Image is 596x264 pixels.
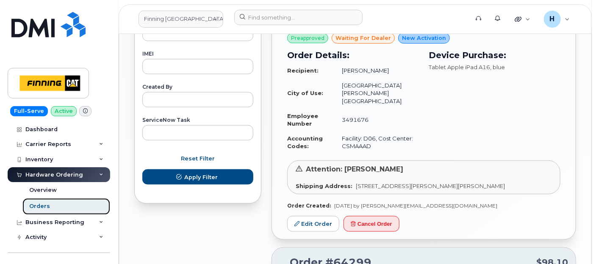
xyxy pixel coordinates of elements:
[142,118,253,123] label: ServiceNow Task
[287,90,323,96] strong: City of Use:
[287,67,319,74] strong: Recipient:
[550,14,555,24] span: H
[287,112,318,127] strong: Employee Number
[334,202,497,209] span: [DATE] by [PERSON_NAME][EMAIL_ADDRESS][DOMAIN_NAME]
[491,64,505,70] span: , blue
[142,84,253,90] label: Created By
[296,183,352,189] strong: Shipping Address:
[334,109,419,131] td: 3491676
[334,63,419,78] td: [PERSON_NAME]
[335,34,391,42] span: waiting for dealer
[287,49,419,62] h3: Order Details:
[142,169,253,185] button: Apply Filter
[181,154,215,163] span: Reset Filter
[334,78,419,109] td: [GEOGRAPHIC_DATA][PERSON_NAME][GEOGRAPHIC_DATA]
[509,11,536,28] div: Quicklinks
[291,34,324,42] span: Preapproved
[306,165,403,173] span: Attention: [PERSON_NAME]
[402,34,446,42] span: New Activation
[334,131,419,154] td: Facility: D06, Cost Center: CSMAAAD
[142,151,253,166] button: Reset Filter
[538,11,576,28] div: hakaur@dminc.com
[344,216,399,232] button: Cancel Order
[234,10,363,25] input: Find something...
[287,135,323,150] strong: Accounting Codes:
[429,49,561,62] h3: Device Purchase:
[287,216,339,232] a: Edit Order
[142,51,253,56] label: IMEI
[429,64,491,70] span: Tablet Apple iPad A16
[139,11,223,28] a: Finning Canada
[356,183,505,189] span: [STREET_ADDRESS][PERSON_NAME][PERSON_NAME]
[287,202,331,209] strong: Order Created:
[184,173,218,181] span: Apply Filter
